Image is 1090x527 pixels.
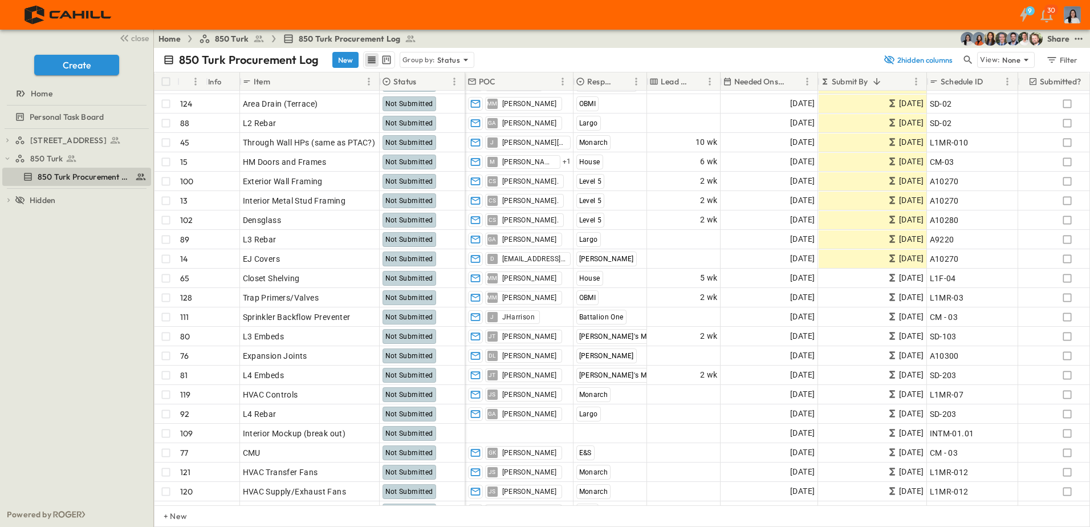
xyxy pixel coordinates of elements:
span: [PERSON_NAME] [502,351,557,360]
img: Stephanie McNeill (smcneill@cahill-sf.com) [972,32,986,46]
span: Not Submitted [385,216,433,224]
span: A10270 [930,176,959,187]
div: 850 Turktest [2,149,151,168]
nav: breadcrumbs [158,33,423,44]
p: Needed Onsite [734,76,786,87]
span: L1MR-07 [930,389,964,400]
span: JHarrison [502,313,535,322]
button: Menu [800,75,814,88]
span: Largo [579,236,598,244]
p: 88 [180,117,189,129]
span: [DATE] [899,194,924,207]
span: [DATE] [790,213,815,226]
span: 2 wk [700,291,718,304]
span: [DATE] [899,271,924,285]
span: [PERSON_NAME]'s Metals [579,333,663,340]
span: Trap Primers/Valves [243,292,319,303]
span: [PERSON_NAME] [579,255,634,263]
span: OBMI [579,100,596,108]
span: J [490,317,494,317]
span: Monarch [579,468,608,476]
button: Menu [1000,75,1014,88]
span: 2 wk [700,330,718,343]
span: 2 wk [700,194,718,207]
span: Closet Shelving [243,273,300,284]
button: 2hidden columns [877,52,959,68]
button: 9 [1012,5,1035,25]
span: [DATE] [790,427,815,440]
button: Sort [418,75,431,88]
button: Sort [617,75,629,88]
span: Level 5 [579,197,602,205]
img: Profile Picture [1064,6,1081,23]
div: Share [1047,33,1069,44]
p: 850 Turk Procurement Log [179,52,319,68]
img: Daniel Esposito (desposito@cahill-sf.com) [1029,32,1043,46]
span: Expansion Joints [243,350,307,362]
span: Not Submitted [385,274,433,282]
button: Filter [1042,52,1081,68]
p: 102 [180,214,193,226]
span: [DATE] [899,388,924,401]
button: Sort [498,75,511,88]
span: A10270 [930,195,959,206]
span: CMU [243,447,261,459]
span: [PERSON_NAME] [502,448,557,457]
span: Personal Task Board [30,111,104,123]
span: [DATE] [790,368,815,382]
button: Menu [189,75,202,88]
button: Sort [272,75,285,88]
button: close [115,30,151,46]
button: Sort [788,75,800,88]
span: Area Drain (Terrace) [243,98,318,110]
span: [DATE] [899,349,924,362]
span: Not Submitted [385,197,433,205]
p: 15 [180,156,188,168]
span: Not Submitted [385,236,433,244]
p: + New [164,510,170,522]
span: L1MR-010 [930,137,969,148]
span: [DATE] [790,155,815,168]
button: Create [34,55,119,75]
div: # [177,72,206,91]
span: [DATE] [790,116,815,129]
span: L3 Rebar [243,234,276,245]
span: [DATE] [790,485,815,498]
p: Group by: [402,54,435,66]
p: Status [393,76,416,87]
span: Not Submitted [385,139,433,147]
span: Monarch [579,391,608,399]
span: [DATE] [899,116,924,129]
span: Battalion One [579,313,624,321]
span: A10270 [930,253,959,265]
span: [PERSON_NAME] [502,487,557,496]
span: [DATE] [899,310,924,323]
div: Filter [1046,54,1078,66]
img: Kyle Baltes (kbaltes@cahill-sf.com) [1018,32,1031,46]
span: EJ Covers [243,253,280,265]
span: [PERSON_NAME] [502,410,557,419]
span: Level 5 [579,177,602,185]
span: 850 Turk [215,33,249,44]
p: View: [980,54,1000,66]
span: 2 wk [700,175,718,188]
span: Thermostatic Valve TMV1 (Mech Room) [243,505,392,517]
span: [DATE] [790,291,815,304]
span: E&S [579,449,592,457]
span: [DATE] [899,291,924,304]
span: [PERSON_NAME] [502,274,557,283]
span: Interior Mockup (break out) [243,428,346,439]
p: Item [254,76,270,87]
a: 850 Turk [15,151,149,167]
span: GK [489,452,497,453]
a: 850 Turk [199,33,265,44]
span: L1MR-03 [930,292,964,303]
span: [DATE] [899,233,924,246]
span: L2 Rebar [243,117,276,129]
span: [DATE] [899,213,924,226]
span: D [490,258,494,259]
span: HVAC Transfer Fans [243,467,318,478]
span: [PERSON_NAME] [502,390,557,399]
